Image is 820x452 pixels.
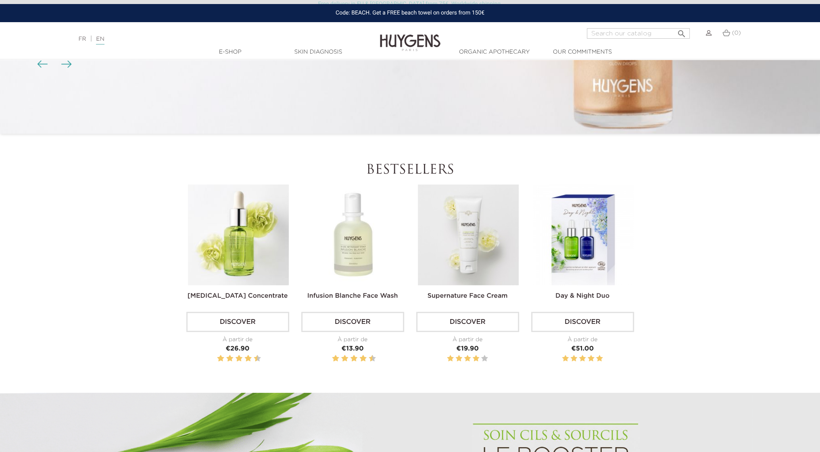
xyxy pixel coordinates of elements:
label: 7 [243,354,244,364]
span: €26.90 [226,346,250,352]
label: 1 [215,354,217,364]
span: (0) [732,30,741,36]
label: 3 [579,354,586,364]
a: Our commitments [542,48,623,56]
a: Discover [186,312,289,332]
a: Discover [301,312,404,332]
label: 3 [225,354,226,364]
a: Day & Night Duo [555,293,609,299]
input: Search [587,28,690,39]
label: 4 [343,354,347,364]
label: 2 [456,354,462,364]
label: 9 [367,354,369,364]
label: 4 [228,354,232,364]
label: 5 [349,354,350,364]
label: 4 [473,354,479,364]
img: Huygens [380,21,440,52]
label: 4 [588,354,594,364]
label: 5 [596,354,603,364]
span: €19.90 [456,346,479,352]
label: 5 [481,354,488,364]
img: Supernature Face Cream [418,185,519,285]
a: Discover [416,312,519,332]
h2: Bestsellers [186,163,634,178]
div: À partir de [186,336,289,344]
div: Carousel buttons [40,58,67,70]
label: 1 [447,354,454,364]
span: €13.90 [341,346,363,352]
a: Organic Apothecary [454,48,535,56]
a: Discover [531,312,634,332]
label: 2 [219,354,223,364]
img: Infusion Blanche Face Wash [303,185,404,285]
i:  [677,27,686,36]
label: 6 [237,354,241,364]
a: Skin Diagnosis [278,48,359,56]
img: Day & Night Duo [533,185,634,285]
a: [MEDICAL_DATA] Concentrate [188,293,288,299]
div: À partir de [531,336,634,344]
label: 5 [234,354,235,364]
a: E-Shop [190,48,271,56]
a: EN [96,36,104,45]
a: FR [78,36,86,42]
a: Supernature Face Cream [428,293,508,299]
label: 8 [246,354,250,364]
label: 2 [571,354,577,364]
label: 1 [330,354,332,364]
label: 3 [464,354,471,364]
img: Hyaluronic Acid Concentrate [188,185,289,285]
label: 10 [255,354,259,364]
div: | [74,34,336,44]
label: 7 [358,354,359,364]
a: Infusion Blanche Face Wash [307,293,398,299]
label: 3 [340,354,341,364]
label: 2 [334,354,338,364]
span: €51.00 [571,346,594,352]
div: À partir de [416,336,519,344]
label: 9 [252,354,254,364]
div: À partir de [301,336,404,344]
button:  [674,26,689,37]
label: 1 [562,354,569,364]
label: 10 [370,354,374,364]
label: 8 [361,354,365,364]
label: 6 [352,354,356,364]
